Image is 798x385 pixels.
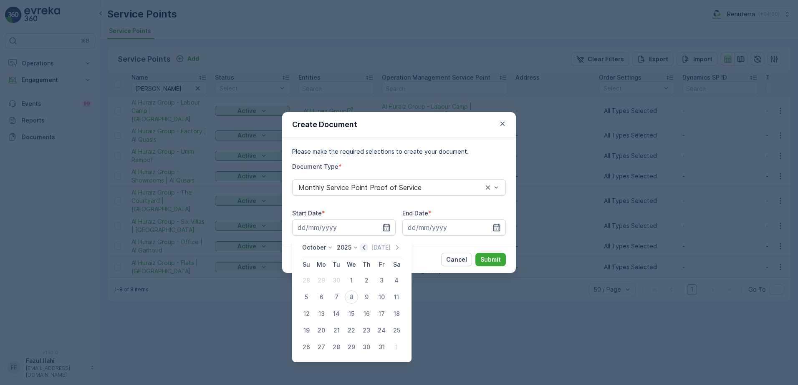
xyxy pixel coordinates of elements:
div: 13 [315,307,328,320]
th: Monday [314,257,329,272]
p: Please make the required selections to create your document. [292,147,506,156]
div: 19 [300,324,313,337]
div: 26 [300,340,313,354]
div: 30 [360,340,373,354]
div: 30 [330,274,343,287]
div: 7 [330,290,343,304]
p: 2025 [337,243,351,252]
div: 24 [375,324,388,337]
p: Create Document [292,119,357,130]
div: 28 [330,340,343,354]
div: 15 [345,307,358,320]
th: Sunday [299,257,314,272]
div: 8 [345,290,358,304]
div: 1 [345,274,358,287]
p: [DATE] [371,243,391,252]
div: 10 [375,290,388,304]
div: 20 [315,324,328,337]
th: Saturday [389,257,404,272]
div: 16 [360,307,373,320]
button: Submit [475,253,506,266]
div: 17 [375,307,388,320]
div: 23 [360,324,373,337]
th: Friday [374,257,389,272]
label: Document Type [292,163,338,170]
div: 25 [390,324,403,337]
p: October [302,243,326,252]
div: 3 [375,274,388,287]
div: 2 [360,274,373,287]
div: 28 [300,274,313,287]
th: Tuesday [329,257,344,272]
th: Thursday [359,257,374,272]
div: 11 [390,290,403,304]
div: 1 [390,340,403,354]
div: 18 [390,307,403,320]
div: 29 [345,340,358,354]
div: 22 [345,324,358,337]
div: 4 [390,274,403,287]
div: 14 [330,307,343,320]
div: 6 [315,290,328,304]
div: 5 [300,290,313,304]
div: 9 [360,290,373,304]
input: dd/mm/yyyy [402,219,506,236]
label: Start Date [292,210,322,217]
th: Wednesday [344,257,359,272]
div: 27 [315,340,328,354]
input: dd/mm/yyyy [292,219,396,236]
div: 31 [375,340,388,354]
label: End Date [402,210,428,217]
p: Submit [480,255,501,264]
button: Cancel [441,253,472,266]
div: 29 [315,274,328,287]
p: Cancel [446,255,467,264]
div: 21 [330,324,343,337]
div: 12 [300,307,313,320]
